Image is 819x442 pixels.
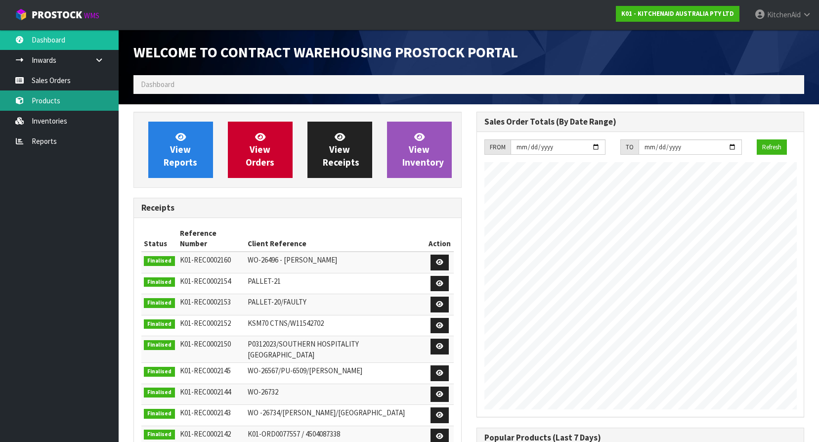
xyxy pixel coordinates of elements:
[757,139,787,155] button: Refresh
[164,131,197,168] span: View Reports
[484,117,797,127] h3: Sales Order Totals (By Date Range)
[144,388,175,398] span: Finalised
[248,255,337,265] span: WO-26496 - [PERSON_NAME]
[228,122,293,178] a: ViewOrders
[144,277,175,287] span: Finalised
[144,430,175,440] span: Finalised
[180,255,231,265] span: K01-REC0002160
[180,408,231,417] span: K01-REC0002143
[180,366,231,375] span: K01-REC0002145
[144,367,175,377] span: Finalised
[15,8,27,21] img: cube-alt.png
[180,429,231,439] span: K01-REC0002142
[323,131,359,168] span: View Receipts
[144,319,175,329] span: Finalised
[180,318,231,328] span: K01-REC0002152
[248,339,359,359] span: P0312023/SOUTHERN HOSPITALITY [GEOGRAPHIC_DATA]
[246,131,274,168] span: View Orders
[248,429,340,439] span: K01-ORD0077557 / 4504087338
[621,9,734,18] strong: K01 - KITCHENAID AUSTRALIA PTY LTD
[180,276,231,286] span: K01-REC0002154
[32,8,82,21] span: ProStock
[484,139,511,155] div: FROM
[144,340,175,350] span: Finalised
[426,225,453,252] th: Action
[144,256,175,266] span: Finalised
[248,276,281,286] span: PALLET-21
[177,225,245,252] th: Reference Number
[307,122,372,178] a: ViewReceipts
[180,339,231,349] span: K01-REC0002150
[180,387,231,397] span: K01-REC0002144
[141,80,174,89] span: Dashboard
[248,318,324,328] span: KSM70 CTNS/W11542702
[387,122,452,178] a: ViewInventory
[248,408,405,417] span: WO -26734/[PERSON_NAME]/[GEOGRAPHIC_DATA]
[148,122,213,178] a: ViewReports
[144,298,175,308] span: Finalised
[248,387,278,397] span: WO-26732
[248,366,362,375] span: WO-26567/PU-6509/[PERSON_NAME]
[180,297,231,307] span: K01-REC0002153
[144,409,175,419] span: Finalised
[141,225,177,252] th: Status
[248,297,306,307] span: PALLET-20/FAULTY
[84,11,99,20] small: WMS
[245,225,427,252] th: Client Reference
[402,131,444,168] span: View Inventory
[133,43,518,61] span: Welcome to Contract Warehousing ProStock Portal
[141,203,454,213] h3: Receipts
[767,10,801,19] span: KitchenAid
[620,139,639,155] div: TO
